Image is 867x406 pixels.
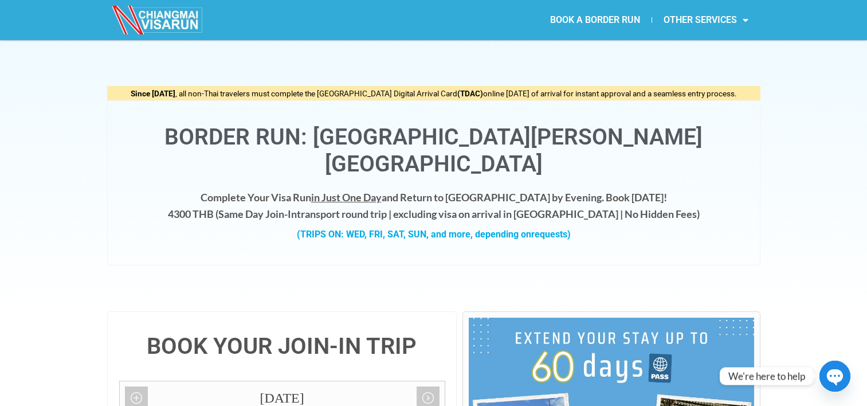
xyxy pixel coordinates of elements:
[539,7,652,33] a: BOOK A BORDER RUN
[433,7,760,33] nav: Menu
[652,7,760,33] a: OTHER SERVICES
[297,229,571,240] strong: (TRIPS ON: WED, FRI, SAT, SUN, and more, depending on
[531,229,571,240] span: requests)
[457,89,483,98] strong: (TDAC)
[119,189,748,222] h4: Complete Your Visa Run and Return to [GEOGRAPHIC_DATA] by Evening. Book [DATE]! 4300 THB ( transp...
[311,191,382,204] span: in Just One Day
[218,208,297,220] strong: Same Day Join-In
[119,335,445,358] h4: BOOK YOUR JOIN-IN TRIP
[119,124,748,178] h1: Border Run: [GEOGRAPHIC_DATA][PERSON_NAME][GEOGRAPHIC_DATA]
[131,89,737,98] span: , all non-Thai travelers must complete the [GEOGRAPHIC_DATA] Digital Arrival Card online [DATE] o...
[131,89,175,98] strong: Since [DATE]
